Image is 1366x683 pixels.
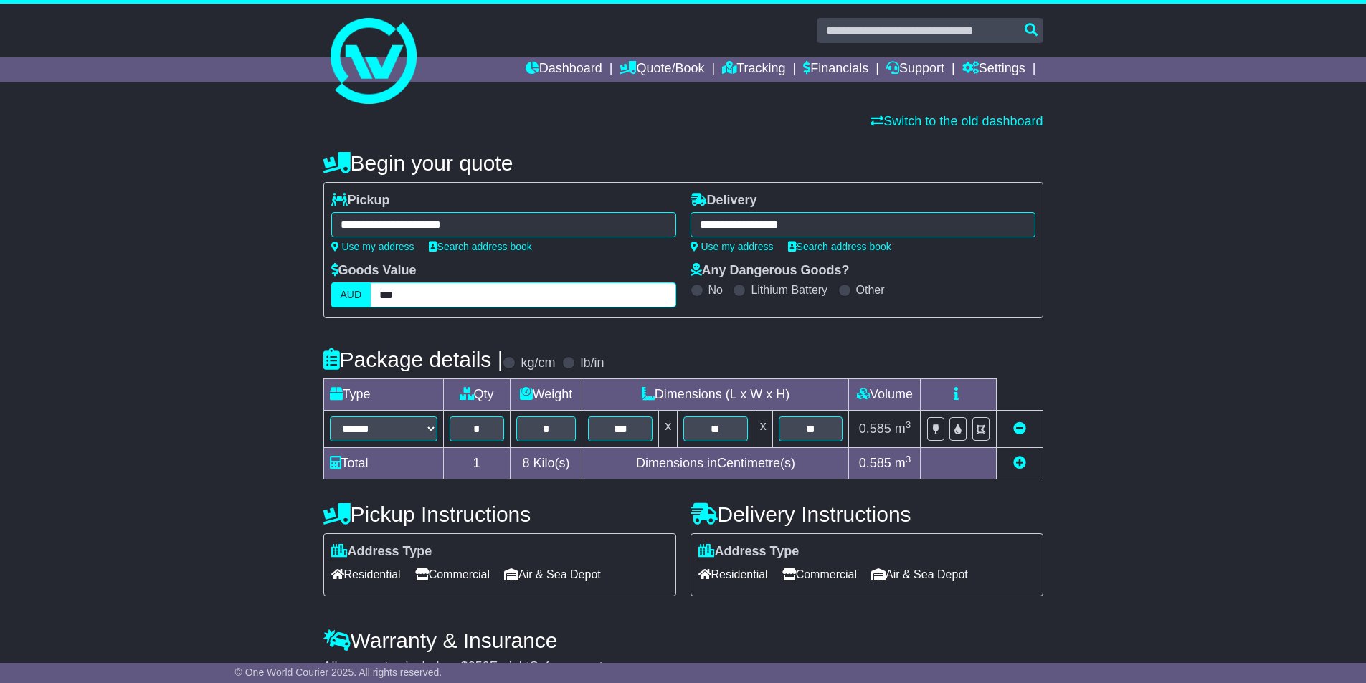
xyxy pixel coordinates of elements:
a: Quote/Book [620,57,704,82]
td: Dimensions in Centimetre(s) [582,448,849,479]
sup: 3 [906,454,911,464]
label: Address Type [698,544,800,560]
label: Goods Value [331,263,417,279]
td: Type [323,379,443,411]
span: Residential [331,563,401,586]
span: © One World Courier 2025. All rights reserved. [235,667,442,678]
a: Switch to the old dashboard [871,114,1043,128]
label: kg/cm [521,355,555,371]
label: Address Type [331,544,432,560]
a: Search address book [788,241,891,252]
a: Use my address [331,241,414,252]
h4: Pickup Instructions [323,502,676,526]
td: Dimensions (L x W x H) [582,379,849,411]
span: m [895,421,911,436]
td: Weight [510,379,582,411]
div: All our quotes include a $ FreightSafe warranty. [323,659,1043,675]
label: Any Dangerous Goods? [691,263,850,279]
span: Air & Sea Depot [504,563,601,586]
span: 8 [522,456,529,470]
span: Commercial [782,563,857,586]
a: Tracking [722,57,785,82]
td: Volume [849,379,921,411]
a: Search address book [429,241,532,252]
td: Qty [443,379,510,411]
td: Kilo(s) [510,448,582,479]
h4: Warranty & Insurance [323,629,1043,652]
label: lb/in [580,355,604,371]
a: Remove this item [1013,421,1026,436]
span: 0.585 [859,421,891,436]
a: Financials [803,57,868,82]
span: Air & Sea Depot [871,563,968,586]
label: No [708,283,723,297]
span: Residential [698,563,768,586]
h4: Begin your quote [323,151,1043,175]
sup: 3 [906,419,911,430]
label: Lithium Battery [751,283,827,297]
span: m [895,456,911,470]
a: Use my address [691,241,774,252]
label: AUD [331,282,371,307]
a: Settings [962,57,1025,82]
label: Other [856,283,885,297]
span: Commercial [415,563,490,586]
td: 1 [443,448,510,479]
label: Pickup [331,193,390,209]
label: Delivery [691,193,757,209]
td: x [659,411,678,448]
td: x [754,411,772,448]
span: 0.585 [859,456,891,470]
h4: Delivery Instructions [691,502,1043,526]
span: 250 [468,659,490,674]
h4: Package details | [323,348,503,371]
a: Dashboard [526,57,602,82]
a: Add new item [1013,456,1026,470]
td: Total [323,448,443,479]
a: Support [886,57,944,82]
